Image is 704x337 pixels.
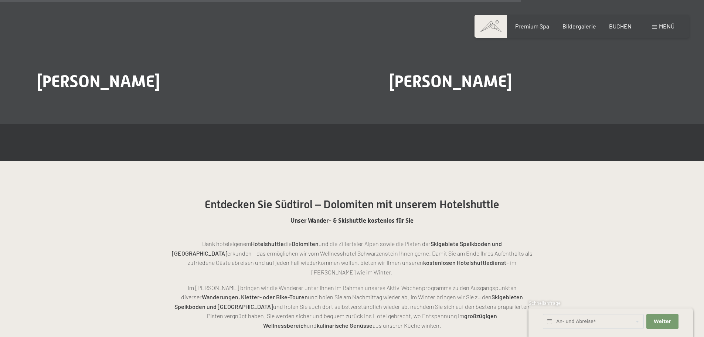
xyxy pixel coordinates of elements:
[646,314,678,329] button: Weiter
[292,240,319,247] strong: Dolomiten
[263,312,497,329] strong: großzügigen Wellnessbereich
[562,23,596,30] a: Bildergalerie
[423,259,506,266] strong: kostenlosen Hotelshuttledienst
[389,71,512,91] span: [PERSON_NAME]
[37,71,160,91] span: [PERSON_NAME]
[317,322,373,329] strong: kulinarische Genüsse
[528,300,561,306] span: Schnellanfrage
[654,318,671,325] span: Weiter
[609,23,632,30] a: BUCHEN
[174,293,523,310] strong: Skigebieten Speikboden und [GEOGRAPHIC_DATA]
[167,283,537,330] p: Im [PERSON_NAME] bringen wir die Wanderer unter Ihnen im Rahmen unseres Aktiv-Wochenprogramms zu ...
[515,23,549,30] a: Premium Spa
[172,240,502,257] strong: Skigebiete Speikboden und [GEOGRAPHIC_DATA]
[251,240,284,247] strong: Hotelshuttle
[290,217,414,224] span: Unser Wander- & Skishuttle kostenlos für Sie
[167,239,537,277] p: Dank hoteleigenem die und die Zillertaler Alpen sowie die Pisten der erkunden – das ermöglichen w...
[659,23,674,30] span: Menü
[205,198,499,211] span: Entdecken Sie Südtirol – Dolomiten mit unserem Hotelshuttle
[202,293,308,300] strong: Wanderungen, Kletter- oder Bike-Touren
